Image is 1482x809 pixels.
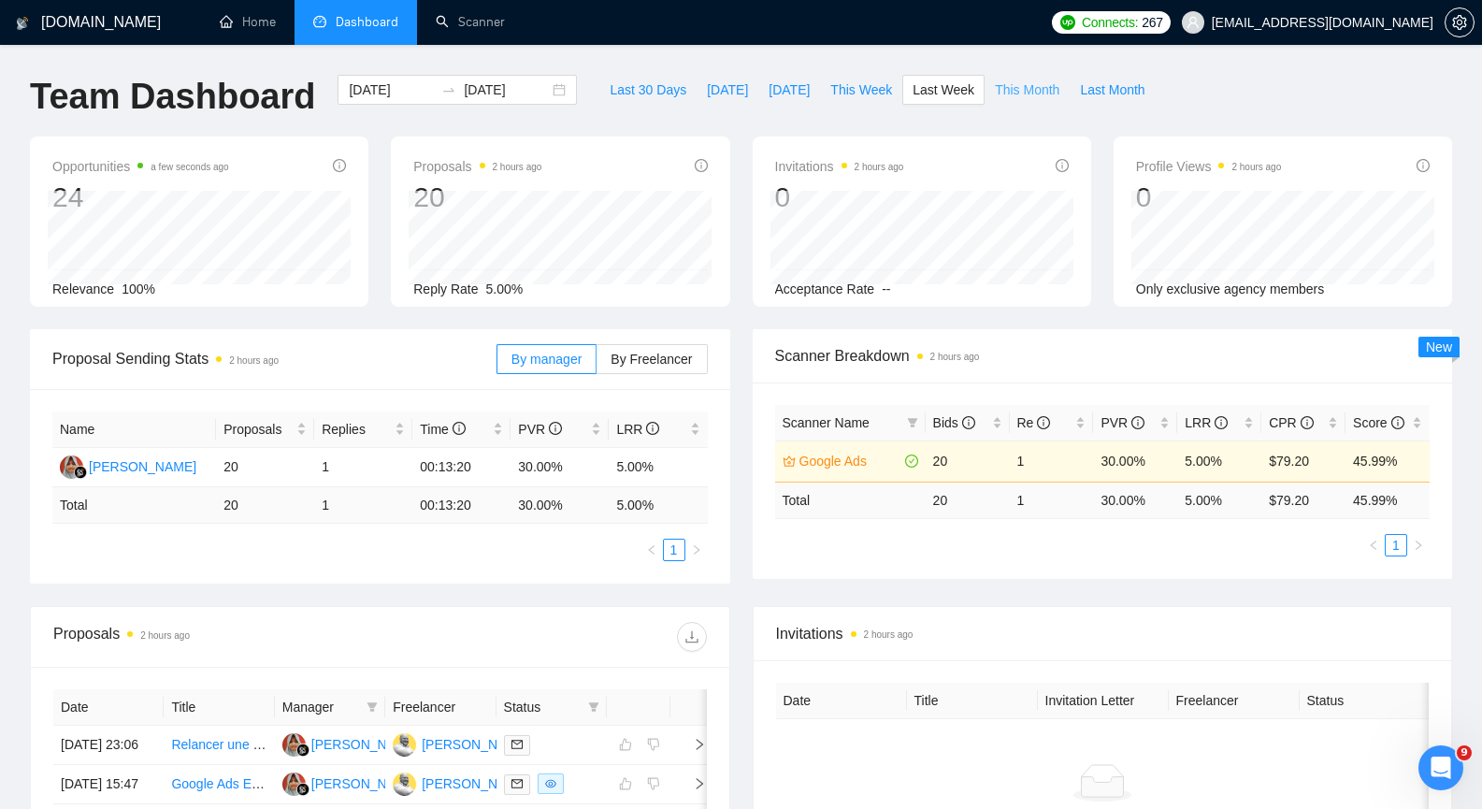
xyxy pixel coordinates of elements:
[882,282,890,296] span: --
[1080,79,1144,100] span: Last Month
[53,689,164,726] th: Date
[1417,159,1430,172] span: info-circle
[678,629,706,644] span: download
[855,162,904,172] time: 2 hours ago
[412,448,511,487] td: 00:13:20
[282,736,419,751] a: SK[PERSON_NAME]
[511,448,609,487] td: 30.00%
[53,765,164,804] td: [DATE] 15:47
[685,539,708,561] li: Next Page
[296,783,309,796] img: gigradar-bm.png
[775,344,1431,368] span: Scanner Breakdown
[413,180,541,215] div: 20
[1136,180,1282,215] div: 0
[1101,415,1144,430] span: PVR
[775,180,904,215] div: 0
[311,734,419,755] div: [PERSON_NAME]
[511,487,609,524] td: 30.00 %
[367,701,378,713] span: filter
[1060,15,1075,30] img: upwork-logo.png
[1177,482,1261,518] td: 5.00 %
[422,773,529,794] div: [PERSON_NAME]
[609,448,707,487] td: 5.00%
[1177,441,1261,482] td: 5.00%
[678,777,706,790] span: right
[1301,416,1314,429] span: info-circle
[640,539,663,561] button: left
[52,180,229,215] div: 24
[296,744,309,757] img: gigradar-bm.png
[1093,482,1177,518] td: 30.00 %
[314,412,412,448] th: Replies
[707,79,748,100] span: [DATE]
[52,487,216,524] td: Total
[933,415,975,430] span: Bids
[1261,482,1345,518] td: $ 79.20
[313,15,326,28] span: dashboard
[493,162,542,172] time: 2 hours ago
[985,75,1070,105] button: This Month
[1142,12,1162,33] span: 267
[413,282,478,296] span: Reply Rate
[646,422,659,435] span: info-circle
[913,79,974,100] span: Last Week
[611,352,692,367] span: By Freelancer
[1169,683,1300,719] th: Freelancer
[53,622,380,652] div: Proposals
[16,8,29,38] img: logo
[60,458,196,473] a: SK[PERSON_NAME]
[1345,482,1430,518] td: 45.99 %
[511,739,523,750] span: mail
[216,448,314,487] td: 20
[282,697,359,717] span: Manager
[783,455,796,468] span: crown
[1056,159,1069,172] span: info-circle
[52,412,216,448] th: Name
[907,417,918,428] span: filter
[216,412,314,448] th: Proposals
[584,693,603,721] span: filter
[74,466,87,479] img: gigradar-bm.png
[962,416,975,429] span: info-circle
[1426,339,1452,354] span: New
[385,689,496,726] th: Freelancer
[820,75,902,105] button: This Week
[678,738,706,751] span: right
[1445,15,1475,30] a: setting
[333,159,346,172] span: info-circle
[349,79,434,100] input: Start date
[1261,441,1345,482] td: $79.20
[363,693,381,721] span: filter
[420,422,465,437] span: Time
[275,689,385,726] th: Manager
[1269,415,1313,430] span: CPR
[685,539,708,561] button: right
[1038,683,1169,719] th: Invitation Letter
[140,630,190,641] time: 2 hours ago
[453,422,466,435] span: info-circle
[646,544,657,556] span: left
[926,482,1010,518] td: 20
[89,456,196,477] div: [PERSON_NAME]
[697,75,758,105] button: [DATE]
[905,455,918,468] span: check-circle
[1300,683,1431,719] th: Status
[903,409,922,437] span: filter
[1082,12,1138,33] span: Connects:
[616,422,659,437] span: LRR
[1368,540,1379,551] span: left
[1413,540,1424,551] span: right
[677,622,707,652] button: download
[1386,535,1406,556] a: 1
[830,79,892,100] span: This Week
[1215,416,1228,429] span: info-circle
[220,14,276,30] a: homeHome
[413,155,541,178] span: Proposals
[412,487,511,524] td: 00:13:20
[464,79,549,100] input: End date
[1418,745,1463,790] iframe: Intercom live chat
[1385,534,1407,556] li: 1
[1010,482,1094,518] td: 1
[52,347,496,370] span: Proposal Sending Stats
[758,75,820,105] button: [DATE]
